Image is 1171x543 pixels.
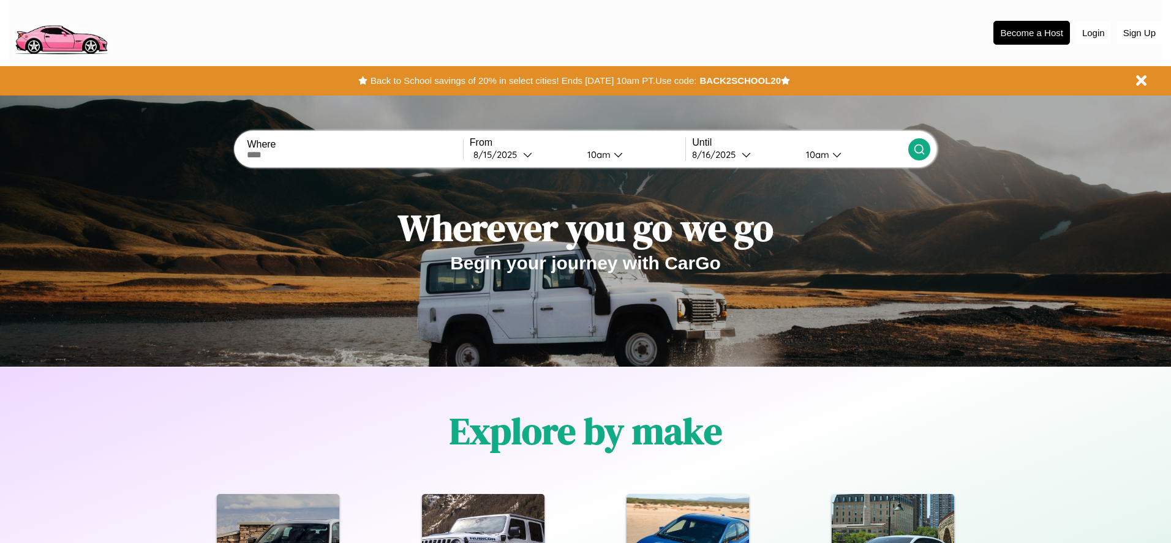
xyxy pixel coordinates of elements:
button: 8/15/2025 [470,148,578,161]
b: BACK2SCHOOL20 [699,75,781,86]
div: 10am [581,149,614,160]
button: Login [1076,21,1111,44]
h1: Explore by make [450,406,722,456]
button: Become a Host [993,21,1070,45]
label: From [470,137,685,148]
img: logo [9,6,113,58]
div: 8 / 15 / 2025 [473,149,523,160]
div: 10am [800,149,832,160]
button: Back to School savings of 20% in select cities! Ends [DATE] 10am PT.Use code: [367,72,699,89]
button: 10am [578,148,685,161]
label: Where [247,139,462,150]
label: Until [692,137,908,148]
div: 8 / 16 / 2025 [692,149,742,160]
button: Sign Up [1117,21,1162,44]
button: 10am [796,148,908,161]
